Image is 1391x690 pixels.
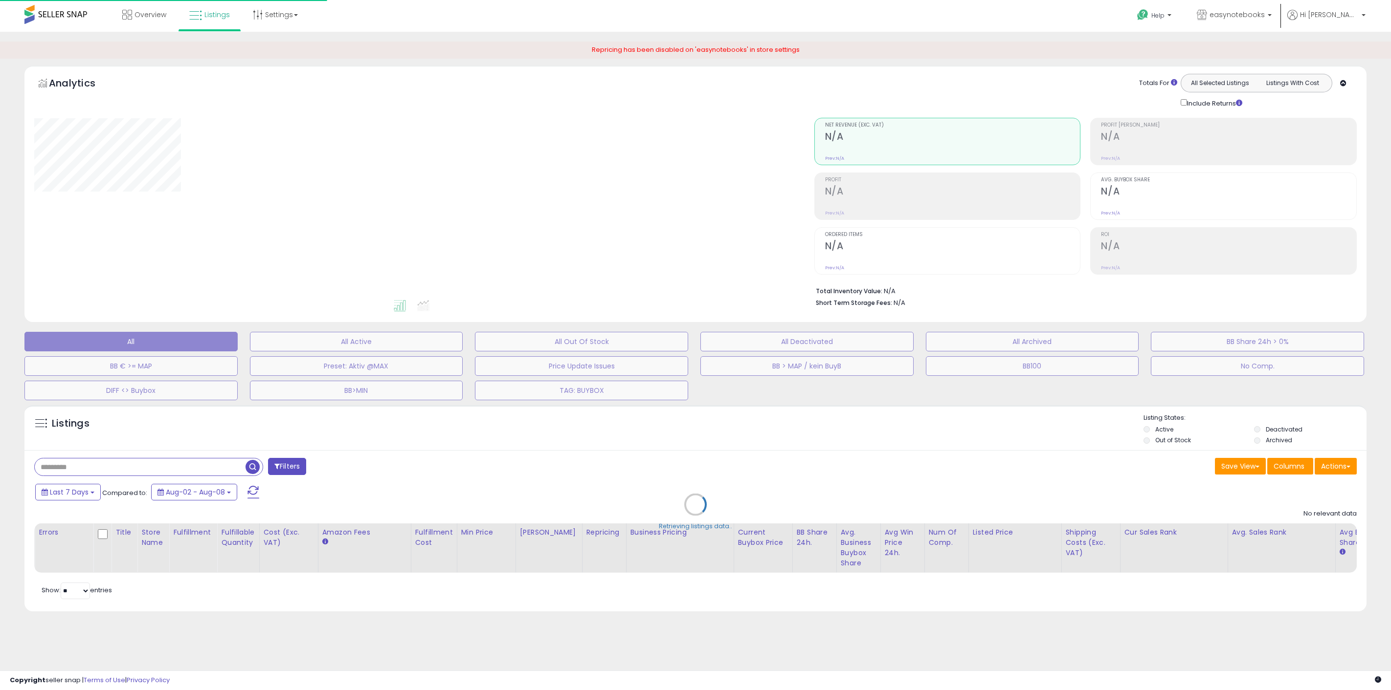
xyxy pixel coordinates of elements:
div: Retrieving listings data.. [659,521,732,530]
button: TAG: BUYBOX [475,381,688,400]
span: Ordered Items [825,232,1080,237]
span: Repricing has been disabled on 'easynotebooks' in store settings [592,45,800,54]
button: Preset: Aktiv @MAX [250,356,463,376]
span: Hi [PERSON_NAME] [1300,10,1359,20]
span: Overview [135,10,166,20]
small: Prev: N/A [825,155,844,161]
div: Include Returns [1173,97,1254,108]
b: Total Inventory Value: [816,287,882,295]
div: Totals For [1139,79,1177,88]
li: N/A [816,284,1349,296]
button: All Out Of Stock [475,332,688,351]
button: No Comp. [1151,356,1364,376]
button: Listings With Cost [1256,77,1329,89]
h2: N/A [825,240,1080,254]
button: Price Update Issues [475,356,688,376]
small: Prev: N/A [1101,265,1120,271]
small: Prev: N/A [825,265,844,271]
button: BB100 [926,356,1139,376]
h2: N/A [825,186,1080,199]
button: All Active [250,332,463,351]
span: Listings [204,10,230,20]
h2: N/A [1101,240,1356,254]
span: Profit [825,177,1080,183]
span: N/A [894,298,905,307]
span: ROI [1101,232,1356,237]
a: Hi [PERSON_NAME] [1287,10,1366,32]
a: Help [1129,1,1181,32]
button: All Selected Listings [1184,77,1256,89]
button: DIFF <> Buybox [24,381,238,400]
button: BB € >= MAP [24,356,238,376]
b: Short Term Storage Fees: [816,299,892,307]
span: Help [1151,11,1165,20]
h2: N/A [1101,131,1356,144]
h5: Analytics [49,76,114,92]
small: Prev: N/A [825,210,844,216]
h2: N/A [1101,186,1356,199]
span: easynotebooks [1210,10,1265,20]
button: BB Share 24h > 0% [1151,332,1364,351]
span: Profit [PERSON_NAME] [1101,123,1356,128]
button: All [24,332,238,351]
button: BB > MAP / kein BuyB [700,356,914,376]
small: Prev: N/A [1101,155,1120,161]
button: All Deactivated [700,332,914,351]
button: All Archived [926,332,1139,351]
span: Avg. Buybox Share [1101,177,1356,183]
i: Get Help [1137,9,1149,21]
span: Net Revenue (Exc. VAT) [825,123,1080,128]
small: Prev: N/A [1101,210,1120,216]
h2: N/A [825,131,1080,144]
button: BB>MIN [250,381,463,400]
